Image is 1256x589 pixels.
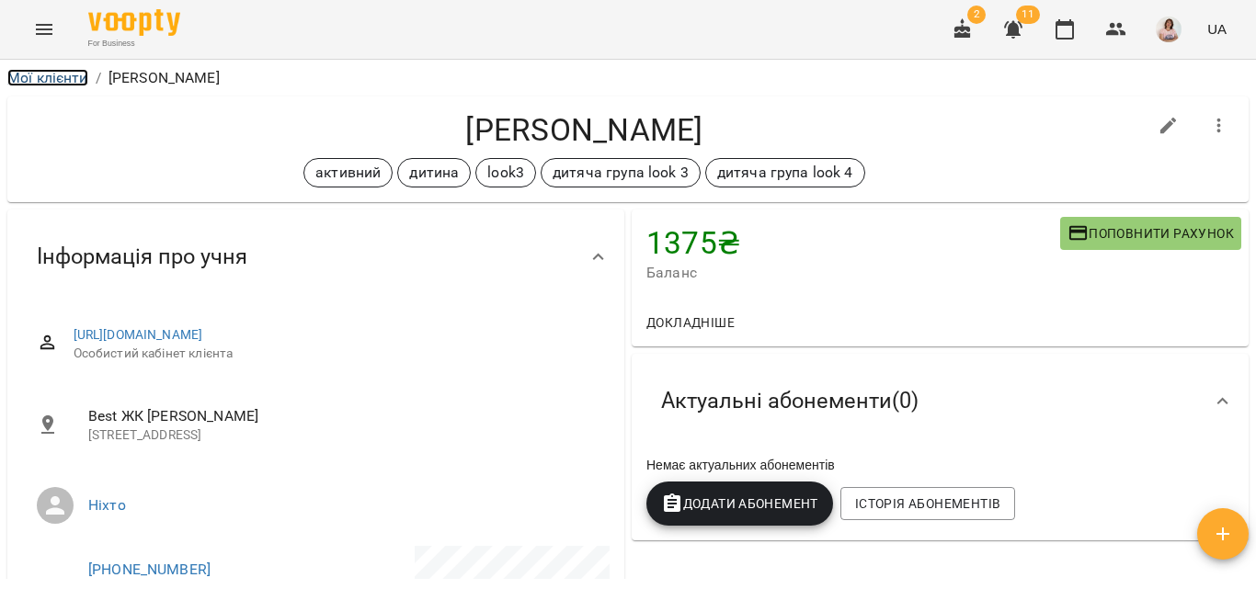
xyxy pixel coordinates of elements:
[967,6,986,24] span: 2
[1016,6,1040,24] span: 11
[315,162,381,184] p: активний
[96,67,101,89] li: /
[1207,19,1227,39] span: UA
[7,210,624,304] div: Інформація про учня
[1200,12,1234,46] button: UA
[717,162,853,184] p: дитяча група look 4
[7,67,1249,89] nav: breadcrumb
[88,426,595,445] p: [STREET_ADDRESS]
[7,69,88,86] a: Мої клієнти
[88,496,126,514] a: Ніхто
[22,111,1147,149] h4: [PERSON_NAME]
[74,345,595,363] span: Особистий кабінет клієнта
[22,7,66,51] button: Menu
[705,158,865,187] div: дитяча група look 4
[661,387,919,415] span: Актуальні абонементи ( 0 )
[632,354,1249,448] div: Актуальні абонементи(0)
[541,158,701,187] div: дитяча група look 3
[646,224,1060,262] h4: 1375 ₴
[646,481,833,526] button: Додати Абонемент
[646,311,735,334] span: Докладніше
[1060,217,1241,250] button: Поповнити рахунок
[661,493,818,515] span: Додати Абонемент
[397,158,471,187] div: дитина
[840,487,1015,520] button: Історія абонементів
[88,9,180,36] img: Voopty Logo
[855,493,1000,515] span: Історія абонементів
[409,162,459,184] p: дитина
[1068,222,1234,244] span: Поповнити рахунок
[37,243,247,271] span: Інформація про учня
[553,162,689,184] p: дитяча група look 3
[303,158,393,187] div: активний
[1156,17,1182,42] img: a9a10fb365cae81af74a091d218884a8.jpeg
[108,67,220,89] p: [PERSON_NAME]
[639,306,742,339] button: Докладніше
[487,162,524,184] p: look3
[74,327,203,342] a: [URL][DOMAIN_NAME]
[475,158,536,187] div: look3
[88,561,211,578] a: [PHONE_NUMBER]
[643,452,1238,478] div: Немає актуальних абонементів
[88,38,180,50] span: For Business
[88,405,595,427] span: Best ЖК [PERSON_NAME]
[646,262,1060,284] span: Баланс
